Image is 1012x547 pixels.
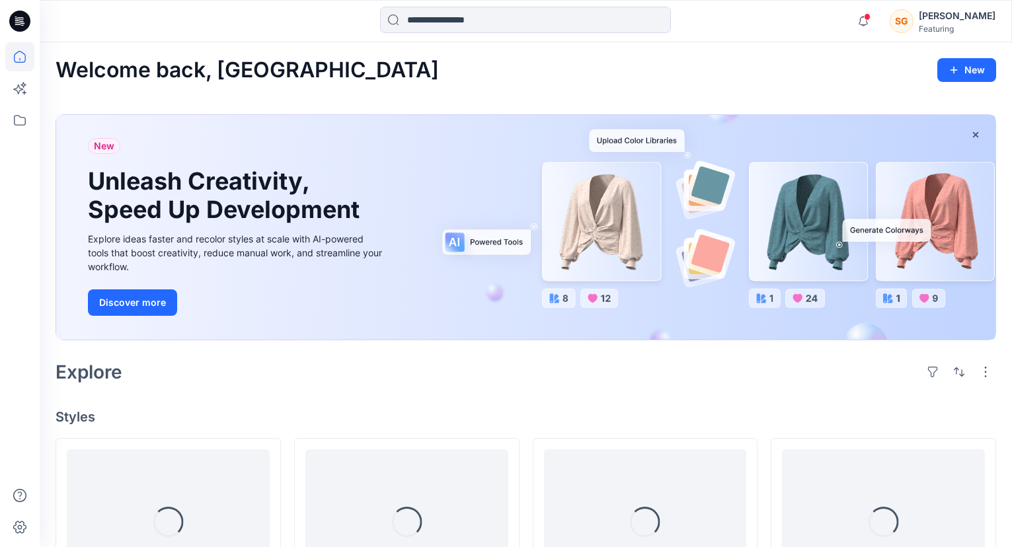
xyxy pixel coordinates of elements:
[88,232,385,273] div: Explore ideas faster and recolor styles at scale with AI-powered tools that boost creativity, red...
[56,409,996,425] h4: Styles
[56,361,122,383] h2: Explore
[937,58,996,82] button: New
[88,167,366,224] h1: Unleash Creativity, Speed Up Development
[919,24,995,34] div: Featuring
[88,289,385,316] a: Discover more
[94,138,114,154] span: New
[890,9,914,33] div: SG
[56,58,439,83] h2: Welcome back, [GEOGRAPHIC_DATA]
[919,8,995,24] div: [PERSON_NAME]
[88,289,177,316] button: Discover more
